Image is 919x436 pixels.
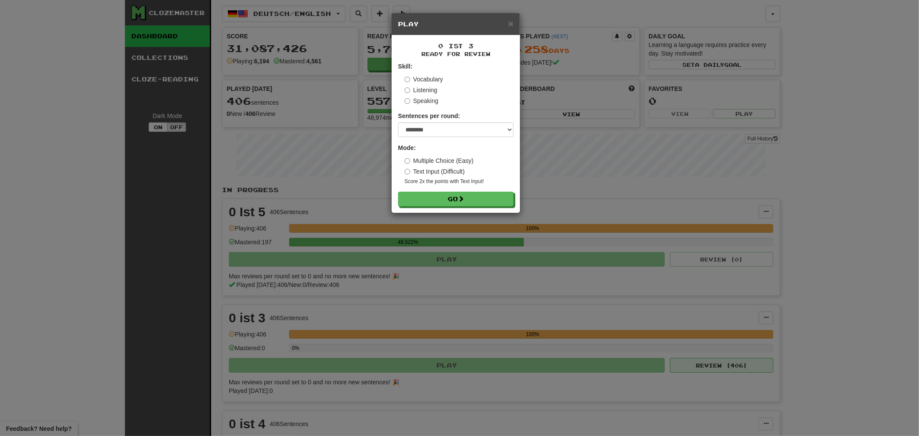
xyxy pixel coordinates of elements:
button: Go [398,192,514,206]
input: Vocabulary [405,77,410,82]
span: × [508,19,514,28]
label: Speaking [405,97,438,105]
small: Ready for Review [398,50,514,58]
strong: Mode: [398,144,416,151]
span: 0 ist 3 [438,42,474,50]
button: Close [508,19,514,28]
input: Text Input (Difficult) [405,169,410,174]
label: Multiple Choice (Easy) [405,156,474,165]
label: Listening [405,86,437,94]
input: Multiple Choice (Easy) [405,158,410,164]
label: Text Input (Difficult) [405,167,465,176]
label: Vocabulary [405,75,443,84]
h5: Play [398,20,514,28]
strong: Skill: [398,63,412,70]
label: Sentences per round: [398,112,460,120]
input: Listening [405,87,410,93]
input: Speaking [405,98,410,104]
small: Score 2x the points with Text Input ! [405,178,514,185]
